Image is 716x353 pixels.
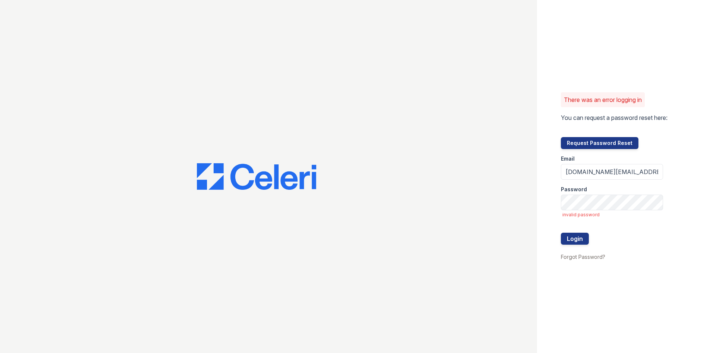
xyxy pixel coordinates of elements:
[197,163,316,190] img: CE_Logo_Blue-a8612792a0a2168367f1c8372b55b34899dd931a85d93a1a3d3e32e68fde9ad4.png
[561,186,587,193] label: Password
[561,137,638,149] button: Request Password Reset
[561,113,668,122] p: You can request a password reset here:
[561,155,575,162] label: Email
[564,95,642,104] p: There was an error logging in
[561,254,605,260] a: Forgot Password?
[562,212,663,218] span: invalid password
[561,233,589,245] button: Login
